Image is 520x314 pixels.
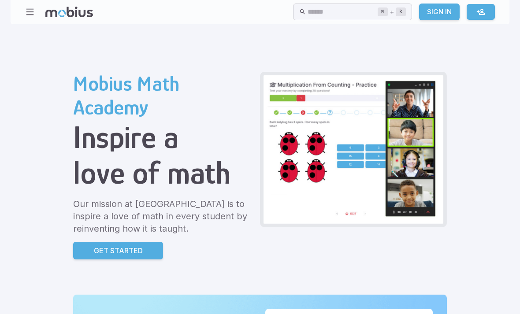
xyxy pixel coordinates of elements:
[378,7,388,16] kbd: ⌘
[73,155,253,191] h1: love of math
[396,7,406,16] kbd: k
[378,7,406,17] div: +
[419,4,460,20] a: Sign In
[264,75,443,224] img: Grade 2 Class
[73,72,253,119] h2: Mobius Math Academy
[94,245,143,256] p: Get Started
[73,119,253,155] h1: Inspire a
[73,198,253,235] p: Our mission at [GEOGRAPHIC_DATA] is to inspire a love of math in every student by reinventing how...
[73,242,163,259] a: Get Started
